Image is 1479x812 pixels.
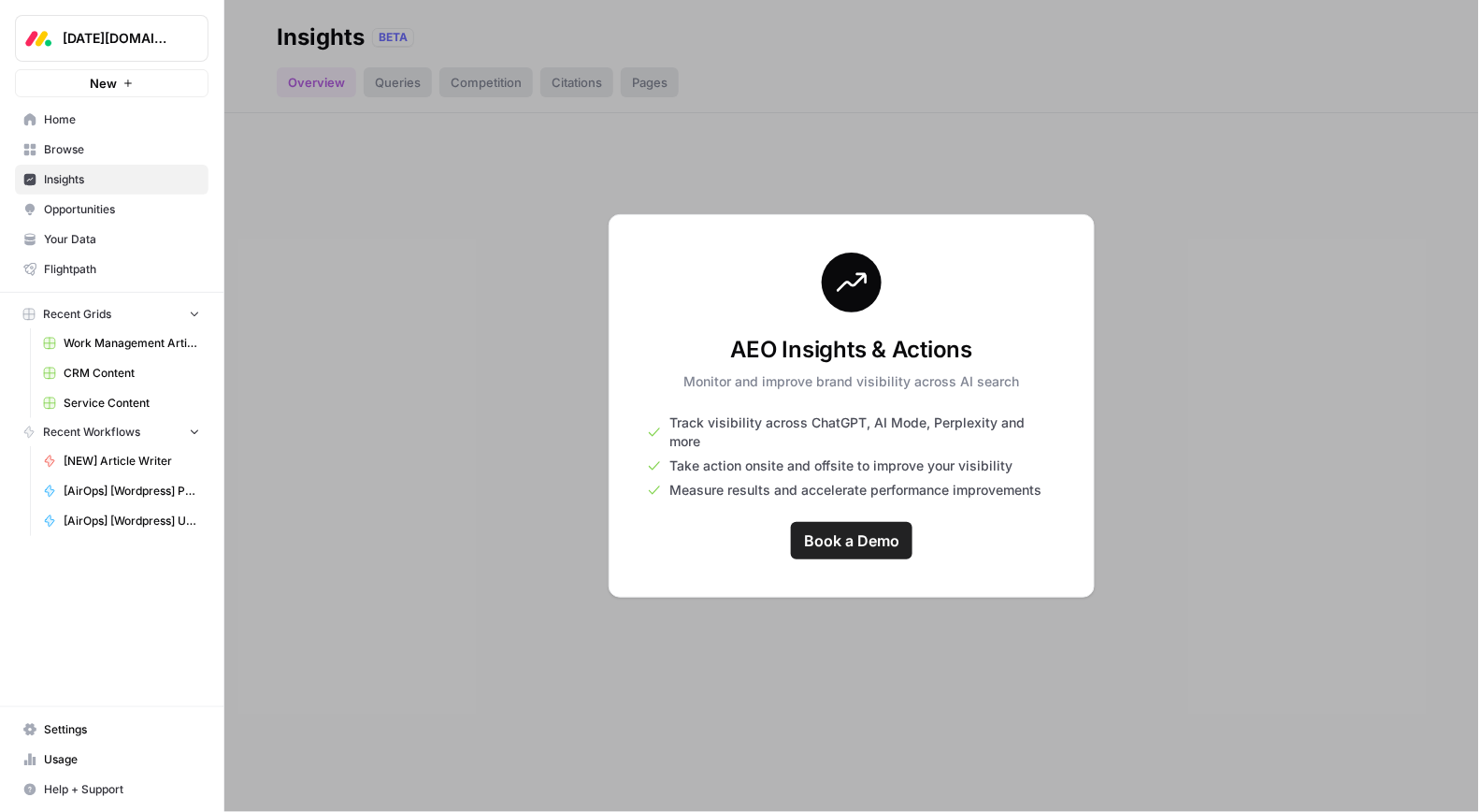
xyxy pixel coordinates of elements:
[90,74,117,93] span: New
[15,195,208,225] a: Opportunities
[44,141,200,158] span: Browse
[44,201,200,218] span: Opportunities
[15,225,208,254] a: Your Data
[35,328,208,358] a: Work Management Article Grid
[64,453,200,470] span: [NEW] Article Writer
[15,165,208,195] a: Insights
[15,300,208,328] button: Recent Grids
[15,745,208,775] a: Usage
[791,522,912,559] a: Book a Demo
[684,335,1020,365] h3: AEO Insights & Actions
[44,751,200,768] span: Usage
[44,171,200,188] span: Insights
[35,506,208,536] a: [AirOps] [Wordpress] Update Cornerstone Post
[64,395,200,412] span: Service Content
[44,231,200,248] span: Your Data
[15,775,208,805] button: Help + Support
[15,418,208,446] button: Recent Workflows
[15,69,208,97] button: New
[15,105,208,135] a: Home
[64,335,200,352] span: Work Management Article Grid
[64,483,200,500] span: [AirOps] [Wordpress] Publish Cornerstone Post
[684,372,1020,391] p: Monitor and improve brand visibility across AI search
[669,413,1056,451] span: Track visibility across ChatGPT, AI Mode, Perplexity and more
[15,15,208,62] button: Workspace: Monday.com
[804,529,899,552] span: Book a Demo
[15,135,208,165] a: Browse
[669,457,1012,475] span: Take action onsite and offsite to improve your visibility
[44,261,200,278] span: Flightpath
[44,111,200,128] span: Home
[22,22,55,55] img: Monday.com Logo
[63,29,176,48] span: [DATE][DOMAIN_NAME]
[44,721,200,738] span: Settings
[44,781,200,798] span: Help + Support
[35,446,208,476] a: [NEW] Article Writer
[64,513,200,529] span: [AirOps] [Wordpress] Update Cornerstone Post
[43,424,140,441] span: Recent Workflows
[35,358,208,388] a: CRM Content
[15,254,208,284] a: Flightpath
[64,365,200,382] span: CRM Content
[35,388,208,418] a: Service Content
[15,715,208,745] a: Settings
[43,306,111,323] span: Recent Grids
[669,481,1041,500] span: Measure results and accelerate performance improvements
[35,476,208,506] a: [AirOps] [Wordpress] Publish Cornerstone Post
